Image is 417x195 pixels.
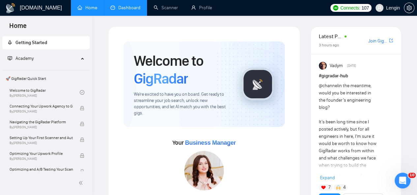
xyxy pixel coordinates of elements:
[154,5,178,11] a: searchScanner
[241,68,274,101] img: gigradar-logo.png
[336,185,341,190] img: 🙌
[5,3,16,13] img: logo
[78,180,85,186] span: double-left
[321,185,326,190] img: ❤️
[343,184,346,191] span: 4
[333,5,338,11] img: upwork-logo.png
[15,40,47,45] span: Getting Started
[10,125,73,129] span: By [PERSON_NAME]
[319,32,343,40] span: Latest Posts from the GigRadar Community
[319,62,327,70] img: Vadym
[408,173,416,178] span: 10
[389,37,393,44] a: export
[404,3,414,13] button: setting
[172,139,236,146] span: Your
[10,119,73,125] span: Navigating the GigRadar Platform
[4,21,32,35] span: Home
[368,37,388,45] a: Join GigRadar Slack Community
[319,72,393,80] h1: # gigradar-hub
[10,141,73,145] span: By [PERSON_NAME]
[340,4,360,12] span: Connects:
[2,36,90,49] li: Getting Started
[10,134,73,141] span: Setting Up Your First Scanner and Auto-Bidder
[134,70,188,87] span: GigRadar
[185,139,236,146] span: Business Manager
[8,56,12,61] span: fund-projection-screen
[10,150,73,157] span: Optimizing Your Upwork Profile
[10,85,80,100] a: Welcome to GigRadarBy[PERSON_NAME]
[10,110,73,113] span: By [PERSON_NAME]
[110,5,140,11] a: dashboardDashboard
[10,103,73,110] span: Connecting Your Upwork Agency to GigRadar
[80,90,84,95] span: check-circle
[80,106,84,110] span: lock
[319,83,338,88] span: @channel
[404,5,414,11] a: setting
[134,52,231,87] h1: Welcome to
[319,43,339,47] span: 3 hours ago
[320,175,335,181] span: Expand
[361,4,369,12] span: 107
[80,169,84,174] span: lock
[184,151,224,190] img: 1686131229812-7.jpg
[80,153,84,158] span: lock
[80,122,84,126] span: lock
[77,5,97,11] a: homeHome
[80,137,84,142] span: lock
[328,184,330,191] span: 7
[347,63,356,69] span: [DATE]
[10,157,73,161] span: By [PERSON_NAME]
[3,72,89,85] span: 🚀 GigRadar Quick Start
[330,62,343,69] span: Vadym
[15,56,34,61] span: Academy
[8,56,34,61] span: Academy
[10,166,73,173] span: Optimizing and A/B Testing Your Scanner for Better Results
[389,38,393,43] span: export
[191,5,212,11] a: userProfile
[377,6,382,10] span: user
[395,173,410,188] iframe: Intercom live chat
[8,40,12,45] span: rocket
[134,91,231,116] span: We're excited to have you on board. Get ready to streamline your job search, unlock new opportuni...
